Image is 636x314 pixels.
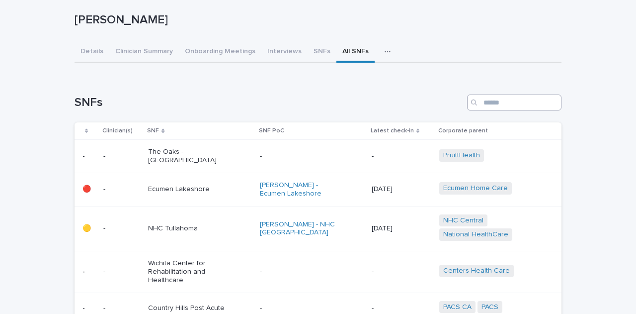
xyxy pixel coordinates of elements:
tr: 🔴-Ecumen Lakeshore[PERSON_NAME] - Ecumen Lakeshore [DATE]Ecumen Home Care [75,173,561,206]
h1: SNFs [75,96,463,110]
p: [DATE] [372,224,431,233]
p: - [372,268,431,276]
p: [PERSON_NAME] [75,13,557,27]
a: PruittHealth [443,151,480,160]
a: [PERSON_NAME] - NHC [GEOGRAPHIC_DATA] [260,220,343,237]
p: SNF PoC [259,125,284,136]
p: Latest check-in [371,125,414,136]
button: SNFs [308,42,336,63]
p: Wichita Center for Rehabilitation and Healthcare [148,259,231,284]
a: PACS [481,303,498,312]
p: - [260,268,343,276]
a: Ecumen Home Care [443,184,508,193]
tr: --Wichita Center for Rehabilitation and Healthcare--Centers Health Care [75,251,561,293]
a: NHC Central [443,216,483,225]
button: Clinician Summary [109,42,179,63]
p: [DATE] [372,185,431,194]
button: All SNFs [336,42,375,63]
tr: --The Oaks - [GEOGRAPHIC_DATA]--PruittHealth [75,140,561,173]
p: Clinician(s) [102,125,133,136]
input: Search [467,95,561,110]
p: - [260,304,343,313]
p: - [82,152,95,161]
p: Corporate parent [438,125,488,136]
tr: 🟡-NHC Tullahoma[PERSON_NAME] - NHC [GEOGRAPHIC_DATA] [DATE]NHC Central National HealthCare [75,206,561,251]
p: The Oaks - [GEOGRAPHIC_DATA] [148,148,231,165]
button: Interviews [261,42,308,63]
p: - [260,152,343,161]
p: - [82,268,95,276]
p: - [103,268,140,276]
p: - [103,224,140,233]
p: Ecumen Lakeshore [148,185,231,194]
p: - [103,304,140,313]
a: National HealthCare [443,230,508,239]
p: - [103,152,140,161]
p: - [372,152,431,161]
p: SNF [147,125,159,136]
p: Country Hills Post Acute [148,304,231,313]
p: - [103,185,140,194]
p: 🟡 [82,224,95,233]
p: - [82,304,95,313]
button: Onboarding Meetings [179,42,261,63]
p: - [372,304,431,313]
a: PACS CA [443,303,472,312]
button: Details [75,42,109,63]
a: [PERSON_NAME] - Ecumen Lakeshore [260,181,343,198]
p: 🔴 [82,185,95,194]
p: NHC Tullahoma [148,224,231,233]
a: Centers Health Care [443,267,510,275]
